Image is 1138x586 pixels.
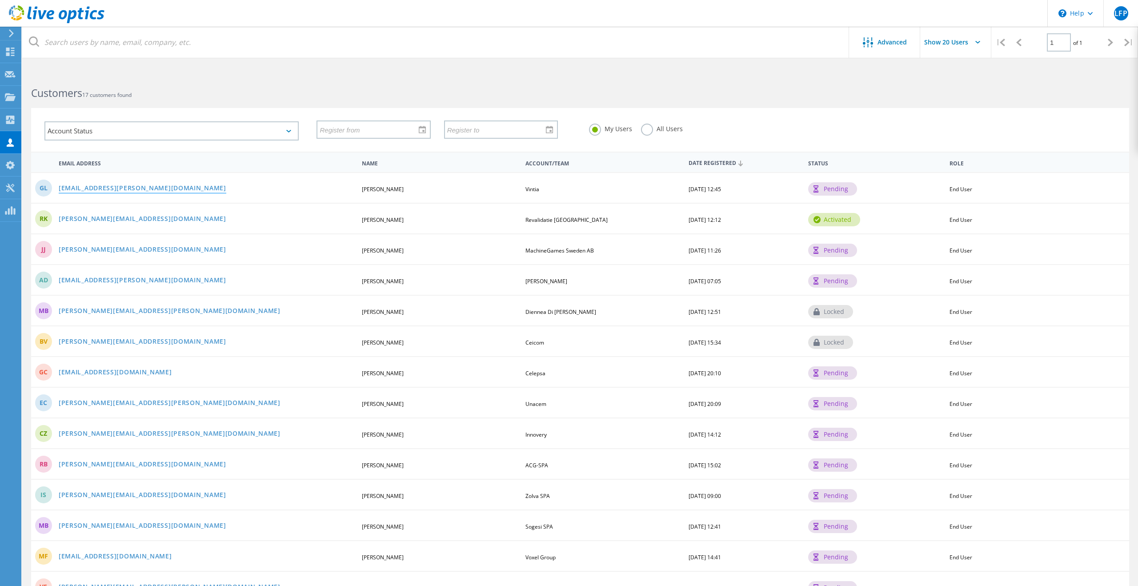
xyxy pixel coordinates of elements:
span: MachineGames Sweden AB [525,247,594,254]
span: [PERSON_NAME] [362,185,404,193]
b: Customers [31,86,82,100]
div: | [991,27,1010,58]
span: [PERSON_NAME] [362,277,404,285]
span: End User [950,247,972,254]
span: Unacem [525,400,546,408]
span: [PERSON_NAME] [362,431,404,438]
a: Live Optics Dashboard [9,19,104,25]
span: GL [40,185,48,191]
span: EC [40,400,47,406]
input: Search users by name, email, company, etc. [22,27,849,58]
div: locked [808,305,853,318]
span: End User [950,492,972,500]
span: Status [808,161,942,166]
span: GC [39,369,48,375]
span: Celepsa [525,369,545,377]
div: pending [808,244,857,257]
span: [DATE] 15:02 [689,462,721,469]
span: RB [40,461,48,467]
span: Revalidatie [GEOGRAPHIC_DATA] [525,216,608,224]
span: [PERSON_NAME] [362,400,404,408]
span: End User [950,523,972,530]
span: MF [39,553,48,559]
span: MB [39,522,48,529]
span: End User [950,308,972,316]
a: [PERSON_NAME][EMAIL_ADDRESS][DOMAIN_NAME] [59,522,226,530]
span: [PERSON_NAME] [525,277,567,285]
span: BV [40,338,48,345]
a: [EMAIL_ADDRESS][DOMAIN_NAME] [59,553,172,561]
a: [PERSON_NAME][EMAIL_ADDRESS][PERSON_NAME][DOMAIN_NAME] [59,308,280,315]
a: [PERSON_NAME][EMAIL_ADDRESS][DOMAIN_NAME] [59,338,226,346]
span: [DATE] 14:41 [689,554,721,561]
span: JJ [41,246,46,253]
span: [PERSON_NAME] [362,216,404,224]
div: pending [808,182,857,196]
span: [PERSON_NAME] [362,554,404,561]
span: End User [950,216,972,224]
span: Zolva SPA [525,492,550,500]
span: Account/Team [525,161,681,166]
a: [PERSON_NAME][EMAIL_ADDRESS][PERSON_NAME][DOMAIN_NAME] [59,430,280,438]
span: [PERSON_NAME] [362,523,404,530]
span: [DATE] 15:34 [689,339,721,346]
a: [PERSON_NAME][EMAIL_ADDRESS][DOMAIN_NAME] [59,461,226,469]
span: [DATE] 14:12 [689,431,721,438]
span: Vintia [525,185,539,193]
span: Date Registered [689,161,801,166]
span: [DATE] 12:41 [689,523,721,530]
span: Sogesi SPA [525,523,553,530]
span: MB [39,308,48,314]
span: [PERSON_NAME] [362,369,404,377]
div: pending [808,458,857,472]
span: Ceicom [525,339,544,346]
label: My Users [589,124,632,132]
div: locked [808,336,853,349]
span: IS [40,492,46,498]
span: End User [950,185,972,193]
span: Voxel Group [525,554,556,561]
span: of 1 [1073,39,1082,47]
span: End User [950,277,972,285]
input: Register from [317,121,423,138]
span: [DATE] 09:00 [689,492,721,500]
span: [DATE] 12:12 [689,216,721,224]
div: pending [808,520,857,533]
span: Innovery [525,431,547,438]
span: [DATE] 12:45 [689,185,721,193]
span: End User [950,339,972,346]
span: [DATE] 12:51 [689,308,721,316]
span: [PERSON_NAME] [362,247,404,254]
span: Name [362,161,518,166]
a: [PERSON_NAME][EMAIL_ADDRESS][PERSON_NAME][DOMAIN_NAME] [59,400,280,407]
span: End User [950,369,972,377]
a: [PERSON_NAME][EMAIL_ADDRESS][DOMAIN_NAME] [59,216,226,223]
span: [DATE] 20:09 [689,400,721,408]
input: Register to [445,121,551,138]
span: Email Address [59,161,354,166]
span: [PERSON_NAME] [362,462,404,469]
label: All Users [641,124,683,132]
div: pending [808,489,857,502]
span: Role [950,161,1094,166]
a: [EMAIL_ADDRESS][PERSON_NAME][DOMAIN_NAME] [59,185,226,193]
a: [PERSON_NAME][EMAIL_ADDRESS][DOMAIN_NAME] [59,246,226,254]
span: [PERSON_NAME] [362,339,404,346]
span: AD [39,277,48,283]
span: [DATE] 11:26 [689,247,721,254]
div: Account Status [44,121,299,140]
div: activated [808,213,860,226]
span: [PERSON_NAME] [362,308,404,316]
a: [EMAIL_ADDRESS][DOMAIN_NAME] [59,369,172,377]
a: [PERSON_NAME][EMAIL_ADDRESS][DOMAIN_NAME] [59,492,226,499]
span: 17 customers found [82,91,132,99]
div: pending [808,550,857,564]
div: pending [808,428,857,441]
div: pending [808,366,857,380]
span: [DATE] 07:05 [689,277,721,285]
span: End User [950,462,972,469]
div: pending [808,397,857,410]
span: Advanced [878,39,907,45]
span: [PERSON_NAME] [362,492,404,500]
svg: \n [1058,9,1066,17]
